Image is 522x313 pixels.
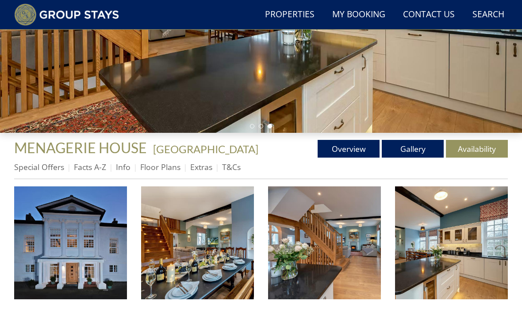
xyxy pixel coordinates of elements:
a: [GEOGRAPHIC_DATA] [153,143,258,155]
img: Menagerie House - There's a well-equipped kitchen area on the first floor [395,186,508,299]
img: Menagerie House: Large holiday house in Devon for family holidays [14,186,127,299]
a: Special Offers [14,162,64,172]
a: T&Cs [222,162,241,172]
a: Gallery [382,140,444,158]
a: Floor Plans [140,162,180,172]
a: My Booking [329,5,389,25]
a: Properties [261,5,318,25]
a: Search [469,5,508,25]
a: Info [116,162,130,172]
a: Facts A-Z [74,162,106,172]
img: Menagerie House - Original features blend to perfection with the stylish interiors [268,186,381,299]
a: Overview [318,140,380,158]
img: Group Stays [14,4,119,26]
img: Menagerie House - Bring the family for that extra special birthday celebration [141,186,254,299]
span: MENAGERIE HOUSE [14,139,147,156]
a: Contact Us [399,5,458,25]
span: - [150,143,258,155]
a: MENAGERIE HOUSE [14,139,150,156]
a: Extras [190,162,212,172]
a: Availability [446,140,508,158]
